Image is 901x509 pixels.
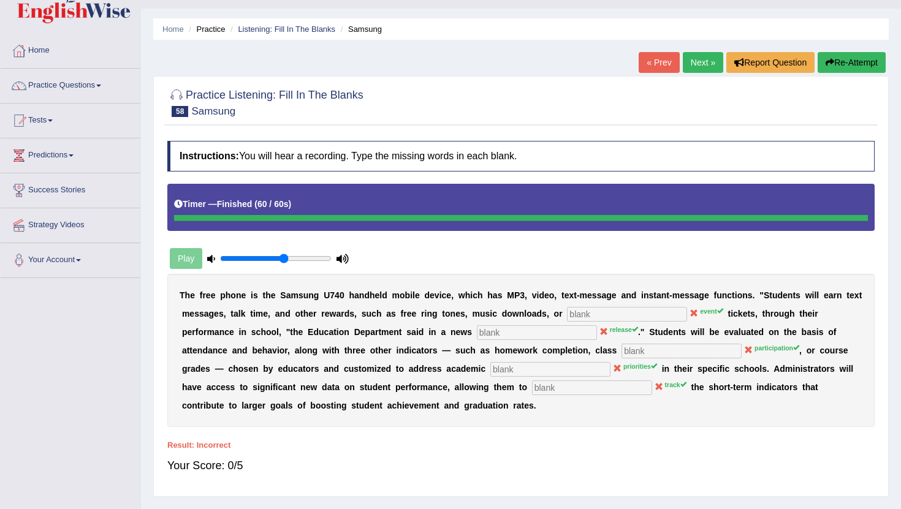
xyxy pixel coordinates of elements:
b: v [435,290,439,300]
b: e [612,290,617,300]
b: e [407,309,412,319]
b: S [764,290,769,300]
b: e [214,309,219,319]
b: s [219,309,224,319]
b: n [450,327,456,337]
b: d [539,290,544,300]
a: Home [1,34,140,64]
b: P [514,290,520,300]
b: f [713,290,717,300]
b: S [280,290,286,300]
a: Success Stories [1,173,140,204]
b: e [189,309,194,319]
b: e [298,327,303,337]
b: s [406,327,411,337]
b: n [393,327,399,337]
b: r [403,309,406,319]
b: t [666,290,669,300]
b: d [777,290,783,300]
b: i [410,290,412,300]
b: n [236,290,241,300]
b: u [303,290,309,300]
b: c [442,290,447,300]
b: a [234,309,238,319]
b: r [202,290,205,300]
li: Practice [186,23,225,35]
b: m [256,309,263,319]
b: u [367,309,372,319]
b: s [750,309,755,319]
b: i [439,290,442,300]
b: n [837,290,842,300]
b: e [808,309,813,319]
b: w [330,309,336,319]
input: blank [477,325,597,340]
b: r [815,309,818,319]
b: t [263,290,266,300]
b: k [738,309,743,319]
b: U [324,290,330,300]
b: Finished [217,199,253,209]
b: n [742,290,748,300]
b: n [661,290,667,300]
b: m [381,327,389,337]
b: h [303,309,309,319]
b: d [419,327,424,337]
b: b [405,290,411,300]
b: h [487,290,493,300]
b: e [187,327,192,337]
b: D [354,327,360,337]
b: o [774,309,779,319]
b: i [490,309,492,319]
a: Predictions [1,138,140,169]
a: Tests [1,104,140,134]
b: s [199,309,204,319]
b: m [472,309,479,319]
b: t [333,327,336,337]
b: - [669,290,672,300]
b: s [542,309,547,319]
b: l [412,290,415,300]
b: , [354,309,357,319]
h2: Practice Listening: Fill In The Blanks [167,86,363,117]
b: t [846,290,850,300]
b: l [276,327,279,337]
b: e [455,309,460,319]
a: Listening: Fill In The Blanks [238,25,335,34]
b: Instructions: [180,151,239,161]
b: n [431,327,436,337]
button: Re-Attempt [818,52,886,73]
b: t [399,327,402,337]
b: a [215,327,219,337]
b: e [743,309,748,319]
b: d [502,309,508,319]
b: a [286,290,291,300]
b: t [732,290,735,300]
b: o [198,327,203,337]
b: n [519,309,525,319]
b: n [626,290,631,300]
b: e [206,290,211,300]
b: h [477,290,483,300]
b: c [492,309,497,319]
b: T [180,290,185,300]
b: a [204,309,209,319]
b: h [765,309,770,319]
a: Next » [683,52,723,73]
b: a [694,290,699,300]
b: m [672,290,680,300]
b: l [524,309,527,319]
b: E [308,327,313,337]
b: h [349,290,354,300]
b: a [370,327,375,337]
b: h [789,309,795,319]
b: h [185,290,191,300]
b: n [219,327,225,337]
b: h [370,290,375,300]
b: o [507,309,512,319]
b: m [207,327,214,337]
b: l [814,290,816,300]
b: f [401,309,404,319]
b: i [731,309,733,319]
b: t [769,290,772,300]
